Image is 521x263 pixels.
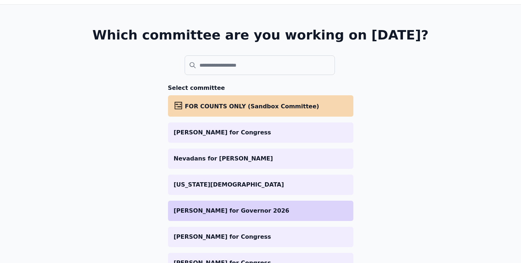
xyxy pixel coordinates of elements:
[92,28,429,42] h1: Which committee are you working on [DATE]?
[174,128,348,137] p: [PERSON_NAME] for Congress
[168,201,353,221] a: [PERSON_NAME] for Governor 2026
[185,103,319,110] span: FOR COUNTS ONLY (Sandbox Committee)
[168,175,353,195] a: [US_STATE][DEMOGRAPHIC_DATA]
[174,154,348,163] p: Nevadans for [PERSON_NAME]
[168,227,353,247] a: [PERSON_NAME] for Congress
[168,95,353,117] a: FOR COUNTS ONLY (Sandbox Committee)
[174,180,348,189] p: [US_STATE][DEMOGRAPHIC_DATA]
[168,84,353,92] h3: Select committee
[174,206,348,215] p: [PERSON_NAME] for Governor 2026
[174,233,348,241] p: [PERSON_NAME] for Congress
[168,149,353,169] a: Nevadans for [PERSON_NAME]
[168,122,353,143] a: [PERSON_NAME] for Congress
